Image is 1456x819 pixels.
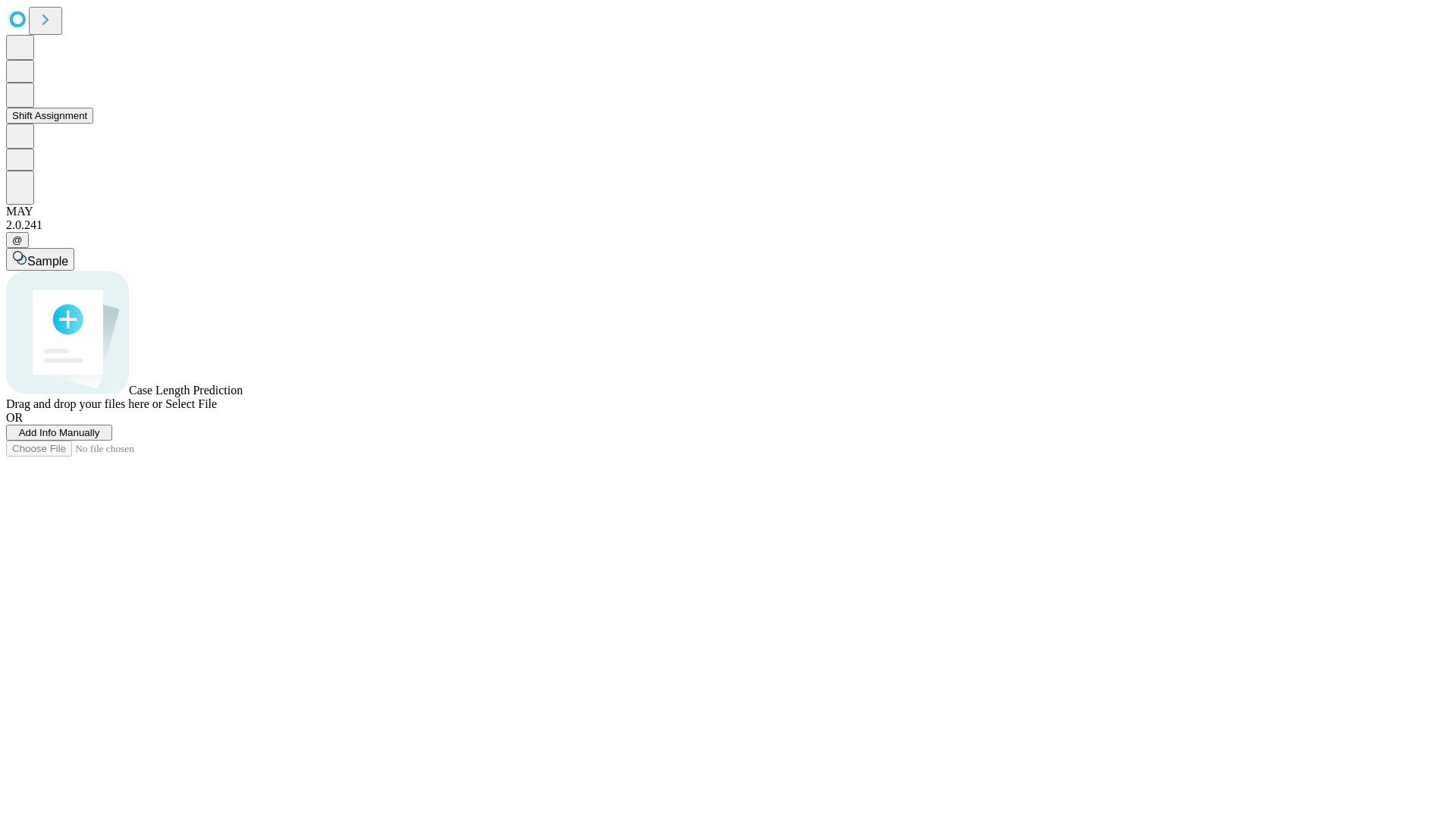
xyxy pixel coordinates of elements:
[6,425,112,441] button: Add Info Manually
[6,205,1450,218] div: MAY
[12,234,23,246] span: @
[6,248,74,271] button: Sample
[129,384,243,397] span: Case Length Prediction
[6,232,29,248] button: @
[6,108,93,124] button: Shift Assignment
[19,427,100,438] span: Add Info Manually
[6,411,23,424] span: OR
[6,397,162,410] span: Drag and drop your files here or
[165,397,217,410] span: Select File
[27,255,68,268] span: Sample
[6,218,1450,232] div: 2.0.241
